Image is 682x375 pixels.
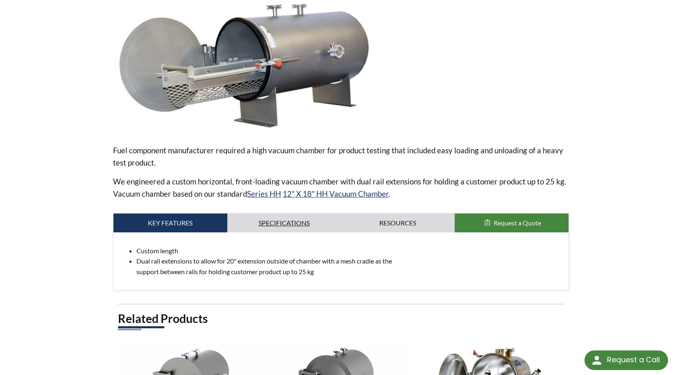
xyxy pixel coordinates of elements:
[136,257,392,275] span: Dual rail extensions to allow for 20" extension outside of chamber with a mesh cradle as the supp...
[227,214,341,232] a: Specifications
[113,144,569,169] p: Fuel component manufacturer required a high vacuum chamber for product testing that included easy...
[607,350,660,369] div: Request a Call
[118,311,564,326] h2: Related Products
[283,189,389,198] a: 12" X 18" HH Vacuum Chamber
[341,214,455,232] a: Resources
[590,354,603,367] img: round button
[113,175,569,200] p: We engineered a custom horizontal, front-loading vacuum chamber with dual rail extensions for hol...
[247,189,281,198] a: Series HH
[585,350,668,370] div: Request a Call
[113,214,227,232] a: Key Features
[455,214,569,232] button: Request a Quote
[136,245,562,256] li: Custom length
[494,219,541,227] span: Request a Quote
